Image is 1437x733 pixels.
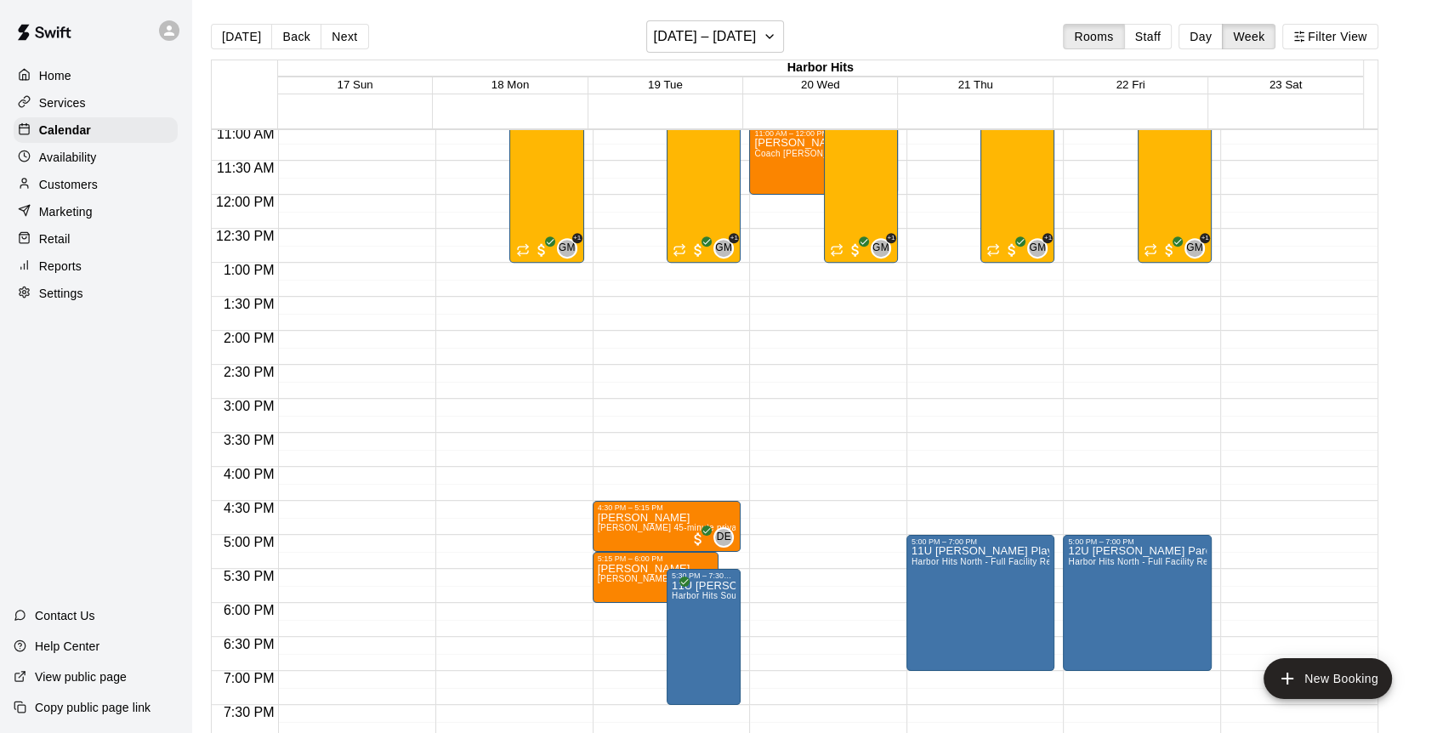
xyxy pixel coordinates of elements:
[1191,238,1205,259] span: Graham Mercado & 1 other
[14,226,178,252] a: Retail
[598,503,736,512] div: 4:30 PM – 5:15 PM
[754,129,893,138] div: 11:00 AM – 12:00 PM
[1027,238,1048,259] div: Graham Mercado
[986,243,1000,257] span: Recurring event
[219,637,279,651] span: 6:30 PM
[713,527,734,548] div: Davis Engel
[278,60,1363,77] div: Harbor Hits
[672,591,827,600] span: Harbor Hits South - Full Facility Rental
[219,467,279,481] span: 4:00 PM
[1029,240,1046,257] span: GM
[1068,557,1223,566] span: Harbor Hits North - Full Facility Rental
[906,535,1055,671] div: 5:00 PM – 7:00 PM: 11U Newton Players/Parents Meeting
[271,24,321,49] button: Back
[672,571,736,580] div: 5:30 PM – 7:30 PM
[878,238,891,259] span: Graham Mercado & 1 other
[593,552,718,603] div: 5:15 PM – 6:00 PM: Cameron Hoffman
[219,535,279,549] span: 5:00 PM
[912,557,1066,566] span: Harbor Hits North - Full Facility Rental
[1186,240,1203,257] span: GM
[648,78,683,91] button: 19 Tue
[801,78,840,91] button: 20 Wed
[1269,78,1303,91] button: 23 Sat
[1124,24,1173,49] button: Staff
[14,90,178,116] div: Services
[39,176,98,193] p: Customers
[1161,241,1178,259] span: All customers have paid
[219,365,279,379] span: 2:30 PM
[715,240,732,257] span: GM
[39,122,91,139] p: Calendar
[754,149,993,158] span: Coach [PERSON_NAME] 45-minute Softball Hitting Lesson
[212,229,278,243] span: 12:30 PM
[39,258,82,275] p: Reports
[14,281,178,306] a: Settings
[1116,78,1145,91] button: 22 Fri
[213,161,279,175] span: 11:30 AM
[14,117,178,143] a: Calendar
[14,145,178,170] a: Availability
[14,172,178,197] div: Customers
[39,149,97,166] p: Availability
[871,238,891,259] div: Graham Mercado
[219,603,279,617] span: 6:00 PM
[39,285,83,302] p: Settings
[39,230,71,247] p: Retail
[491,78,529,91] button: 18 Mon
[667,582,684,599] span: All customers have paid
[958,78,993,91] button: 21 Thu
[598,574,823,583] span: [PERSON_NAME] 45-minute private pitching instruction
[654,25,757,48] h6: [DATE] – [DATE]
[690,531,707,548] span: All customers have paid
[219,331,279,345] span: 2:00 PM
[1068,537,1207,546] div: 5:00 PM – 7:00 PM
[593,501,741,552] div: 4:30 PM – 5:15 PM: Sam Farrens
[1144,243,1157,257] span: Recurring event
[1264,658,1392,699] button: add
[673,243,686,257] span: Recurring event
[533,241,550,259] span: All customers have paid
[646,20,785,53] button: [DATE] – [DATE]
[598,554,713,563] div: 5:15 PM – 6:00 PM
[690,241,707,259] span: All customers have paid
[1034,238,1048,259] span: Graham Mercado & 1 other
[219,399,279,413] span: 3:00 PM
[572,233,582,243] span: +1
[35,699,151,716] p: Copy public page link
[219,501,279,515] span: 4:30 PM
[830,243,843,257] span: Recurring event
[1282,24,1377,49] button: Filter View
[1063,24,1124,49] button: Rooms
[35,638,99,655] p: Help Center
[598,523,823,532] span: [PERSON_NAME] 45-minute private pitching instruction
[1179,24,1223,49] button: Day
[39,67,71,84] p: Home
[35,607,95,624] p: Contact Us
[1042,233,1053,243] span: +1
[35,668,127,685] p: View public page
[559,240,576,257] span: GM
[337,78,372,91] button: 17 Sun
[14,253,178,279] a: Reports
[564,238,577,259] span: Graham Mercado & 1 other
[516,243,530,257] span: Recurring event
[713,238,734,259] div: Graham Mercado
[39,94,86,111] p: Services
[749,127,898,195] div: 11:00 AM – 12:00 PM: Peros
[321,24,368,49] button: Next
[14,63,178,88] a: Home
[219,263,279,277] span: 1:00 PM
[213,127,279,141] span: 11:00 AM
[14,199,178,224] a: Marketing
[219,671,279,685] span: 7:00 PM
